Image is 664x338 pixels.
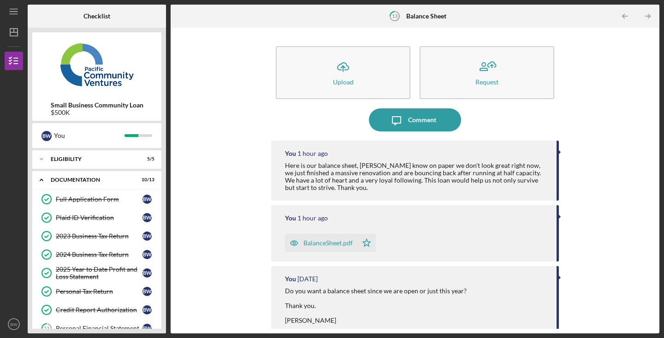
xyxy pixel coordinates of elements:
div: 2025 Year to Date Profit and Loss Statement [56,266,142,280]
tspan: 13 [392,13,397,19]
time: 2025-08-11 22:25 [297,275,318,283]
text: BW [10,322,18,327]
a: 2025 Year to Date Profit and Loss StatementBW [37,264,157,282]
div: B W [41,131,52,141]
div: You [285,150,296,157]
div: Comment [408,108,436,131]
b: Checklist [83,12,110,20]
a: 2024 Business Tax ReturnBW [37,245,157,264]
div: Request [475,78,498,85]
div: B W [142,213,152,222]
button: BalanceSheet.pdf [285,234,376,252]
a: Full Application FormBW [37,190,157,208]
tspan: 12 [44,326,49,332]
b: Small Business Community Loan [51,101,143,109]
div: Personal Financial Statement [56,325,142,332]
div: 5 / 5 [138,156,154,162]
button: Upload [276,46,410,99]
time: 2025-08-12 23:26 [297,214,328,222]
b: Balance Sheet [406,12,446,20]
div: You [285,275,296,283]
div: Credit Report Authorization [56,306,142,314]
div: Plaid ID Verification [56,214,142,221]
button: BW [5,315,23,333]
a: Credit Report AuthorizationBW [37,301,157,319]
div: B W [142,195,152,204]
div: Documentation [51,177,131,183]
div: Personal Tax Return [56,288,142,295]
button: Request [420,46,554,99]
div: BalanceSheet.pdf [303,239,353,247]
img: Product logo [32,37,161,92]
div: 2024 Business Tax Return [56,251,142,258]
div: 10 / 13 [138,177,154,183]
a: Personal Tax ReturnBW [37,282,157,301]
div: B W [142,324,152,333]
div: You [54,128,125,143]
div: B W [142,305,152,314]
div: B W [142,268,152,278]
div: Upload [333,78,354,85]
time: 2025-08-12 23:28 [297,150,328,157]
div: $500K [51,109,143,116]
button: Comment [369,108,461,131]
div: Here is our balance sheet, [PERSON_NAME] know on paper we don't look great right now, we just fin... [285,162,547,191]
div: Full Application Form [56,196,142,203]
div: 2023 Business Tax Return [56,232,142,240]
a: 12Personal Financial StatementBW [37,319,157,338]
a: 2023 Business Tax ReturnBW [37,227,157,245]
div: B W [142,287,152,296]
div: Do you want a balance sheet since we are open or just this year? Thank you. [PERSON_NAME] [285,287,467,324]
div: You [285,214,296,222]
div: Eligibility [51,156,131,162]
div: B W [142,250,152,259]
div: B W [142,231,152,241]
a: Plaid ID VerificationBW [37,208,157,227]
